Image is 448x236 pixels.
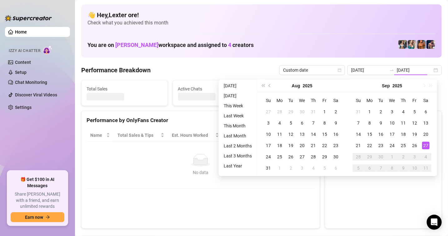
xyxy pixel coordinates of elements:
a: Content [15,60,31,65]
h4: Performance Breakdown [81,66,151,74]
span: Check what you achieved this month [87,19,436,26]
span: Share [PERSON_NAME] with a friend, and earn unlimited rewards [11,191,64,210]
span: Name [90,132,105,139]
span: 4 [228,42,231,48]
input: Start date [351,67,387,74]
span: Total Sales [87,85,162,92]
span: Izzy AI Chatter [9,48,40,54]
span: [PERSON_NAME] [115,42,158,48]
img: logo-BBDzfeDw.svg [5,15,52,21]
button: Earn nowarrow-right [11,212,64,222]
div: Est. Hours Worked [172,132,214,139]
div: Sales by OnlyFans Creator [330,116,436,125]
span: Earn now [25,215,43,220]
span: swap-right [389,68,394,73]
span: Active Chats [178,85,254,92]
span: Custom date [283,65,341,75]
input: End date [397,67,432,74]
span: Chat Conversion [268,132,306,139]
div: Performance by OnlyFans Creator [87,116,315,125]
div: Open Intercom Messenger [427,215,442,230]
div: No data [93,169,308,176]
img: JG [417,40,426,49]
a: Settings [15,105,32,110]
span: arrow-right [46,215,50,219]
span: Total Sales & Tips [117,132,159,139]
h1: You are on workspace and assigned to creators [87,42,254,49]
a: Setup [15,70,27,75]
img: Katy [398,40,407,49]
img: AI Chatter [43,45,52,54]
span: calendar [338,68,341,72]
img: Zaddy [408,40,416,49]
a: Home [15,29,27,34]
img: Axel [426,40,435,49]
a: Chat Monitoring [15,80,47,85]
th: Chat Conversion [264,129,315,141]
span: Messages Sent [269,85,345,92]
span: to [389,68,394,73]
a: Discover Viral Videos [15,92,57,97]
h4: 👋 Hey, Lexter ore ! [87,11,436,19]
th: Sales / Hour [223,129,264,141]
th: Total Sales & Tips [114,129,168,141]
span: Sales / Hour [226,132,255,139]
th: Name [87,129,114,141]
span: 🎁 Get $100 in AI Messages [11,177,64,189]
